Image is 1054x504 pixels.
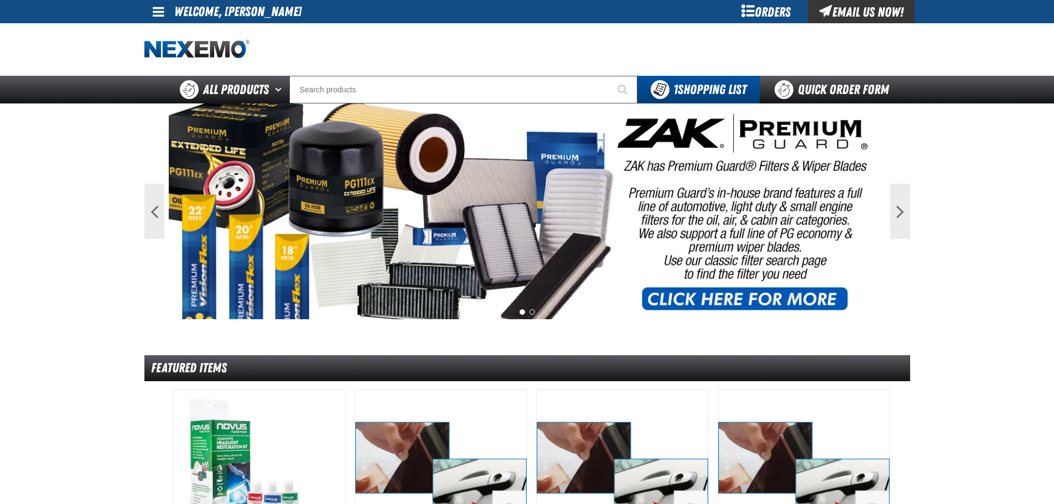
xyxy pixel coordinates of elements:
[673,82,746,97] span: Shopping List
[673,82,678,97] strong: 1
[144,40,250,59] img: Nexemo logo
[520,309,525,315] button: 1 of 2
[271,76,289,103] button: Open All Products pages
[289,76,637,103] input: Search
[637,76,760,103] button: You have 1 Shopping List. Open to view details
[529,309,535,315] button: 2 of 2
[144,355,910,381] div: Featured Items
[760,76,910,103] a: Quick Order Form
[890,184,910,239] button: Next
[144,184,164,239] button: Previous
[203,80,269,100] span: All Products
[169,103,886,319] img: PG Filters & Wipers
[610,76,637,103] button: Start Searching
